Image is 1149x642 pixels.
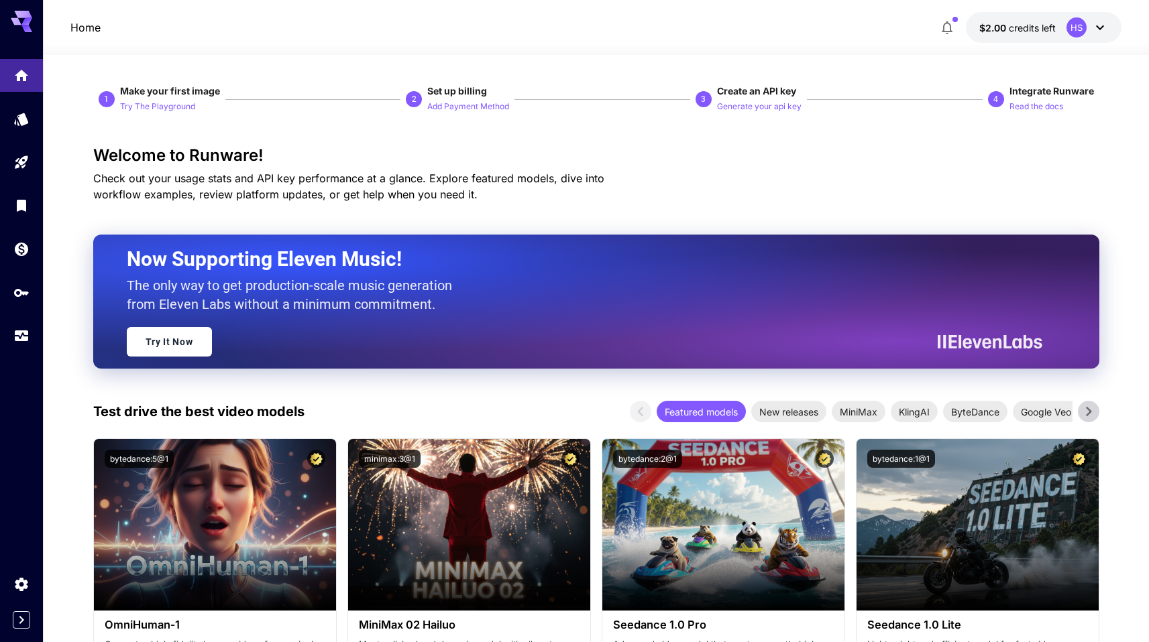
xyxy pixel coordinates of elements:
span: Make your first image [120,85,220,97]
span: MiniMax [832,405,885,419]
div: Library [13,193,30,210]
img: alt [94,439,336,611]
div: $2.00 [979,21,1056,35]
button: Certified Model – Vetted for best performance and includes a commercial license. [816,450,834,468]
div: ByteDance [943,401,1007,422]
button: bytedance:2@1 [613,450,682,468]
button: minimax:3@1 [359,450,421,468]
span: KlingAI [891,405,938,419]
button: Generate your api key [717,98,802,114]
span: Google Veo [1013,405,1079,419]
div: Wallet [13,237,30,253]
div: API Keys [13,280,30,297]
span: $2.00 [979,22,1009,34]
button: Certified Model – Vetted for best performance and includes a commercial license. [1070,450,1088,468]
p: Add Payment Method [427,101,509,113]
span: Create an API key [717,85,796,97]
div: KlingAI [891,401,938,422]
span: Integrate Runware [1009,85,1094,97]
span: Featured models [657,405,746,419]
p: 4 [993,93,998,105]
img: alt [348,439,590,611]
div: Usage [13,328,30,344]
button: Certified Model – Vetted for best performance and includes a commercial license. [561,450,580,468]
h3: Seedance 1.0 Pro [613,619,834,631]
h3: OmniHuman‑1 [105,619,325,631]
button: bytedance:1@1 [867,450,935,468]
div: Featured models [657,401,746,422]
p: Read the docs [1009,101,1063,113]
div: Settings [13,576,30,592]
div: Google Veo [1013,401,1079,422]
span: credits left [1009,22,1056,34]
p: Test drive the best video models [93,401,305,422]
div: New releases [751,401,826,422]
p: Generate your api key [717,101,802,113]
button: bytedance:5@1 [105,450,174,468]
img: alt [602,439,844,611]
button: Read the docs [1009,98,1063,114]
p: 3 [701,93,706,105]
img: alt [857,439,1099,611]
div: Models [13,111,30,127]
button: Add Payment Method [427,98,509,114]
p: Try The Playground [120,101,195,113]
span: Set up billing [427,85,487,97]
span: New releases [751,405,826,419]
button: Try The Playground [120,98,195,114]
p: 2 [412,93,417,105]
h3: MiniMax 02 Hailuo [359,619,580,631]
button: Certified Model – Vetted for best performance and includes a commercial license. [307,450,325,468]
span: ByteDance [943,405,1007,419]
div: HS [1066,17,1087,38]
div: Playground [13,154,30,171]
a: Try It Now [127,327,212,357]
a: Home [70,19,101,36]
h3: Seedance 1.0 Lite [867,619,1088,631]
span: Check out your usage stats and API key performance at a glance. Explore featured models, dive int... [93,172,604,201]
h2: Now Supporting Eleven Music! [127,247,1032,272]
p: The only way to get production-scale music generation from Eleven Labs without a minimum commitment. [127,276,462,314]
div: Home [13,63,30,80]
p: 1 [104,93,109,105]
nav: breadcrumb [70,19,101,36]
button: Expand sidebar [13,611,30,629]
div: MiniMax [832,401,885,422]
button: $2.00HS [966,12,1121,43]
h3: Welcome to Runware! [93,146,1099,165]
